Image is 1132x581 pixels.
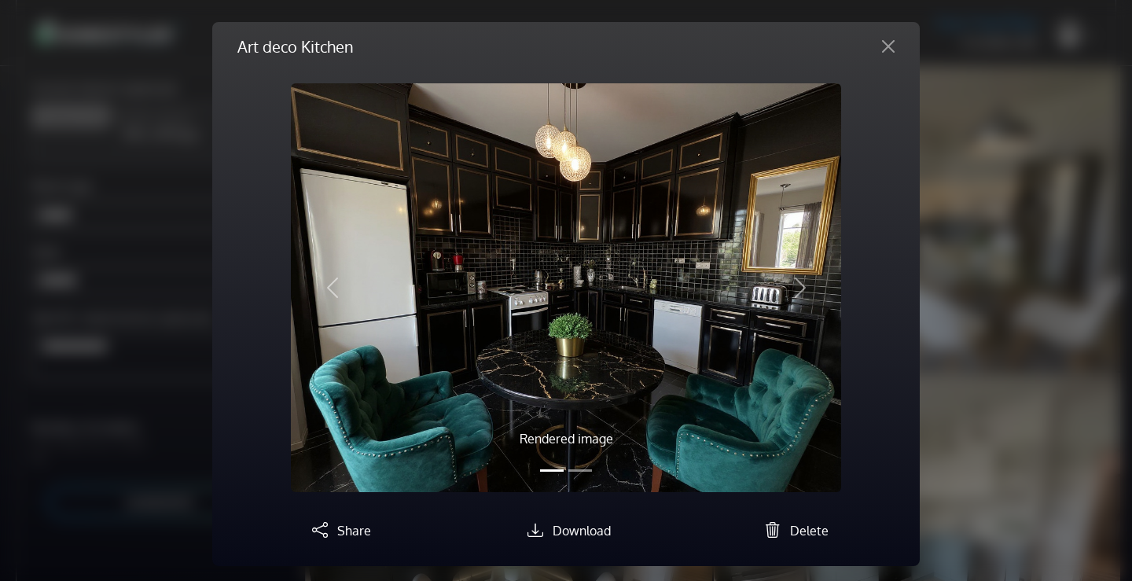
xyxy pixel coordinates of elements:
button: Close [869,34,907,59]
button: Slide 1 [540,461,564,480]
a: Share [306,523,371,539]
a: Download [521,523,611,539]
span: Delete [790,523,829,539]
h5: Art deco Kitchen [237,35,354,58]
button: Delete [759,517,829,541]
img: homestyler-20250903-1-7f1bhg.jpg [291,83,841,492]
span: Share [337,523,371,539]
button: Slide 2 [568,461,592,480]
span: Download [553,523,611,539]
p: Rendered image [373,429,759,448]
